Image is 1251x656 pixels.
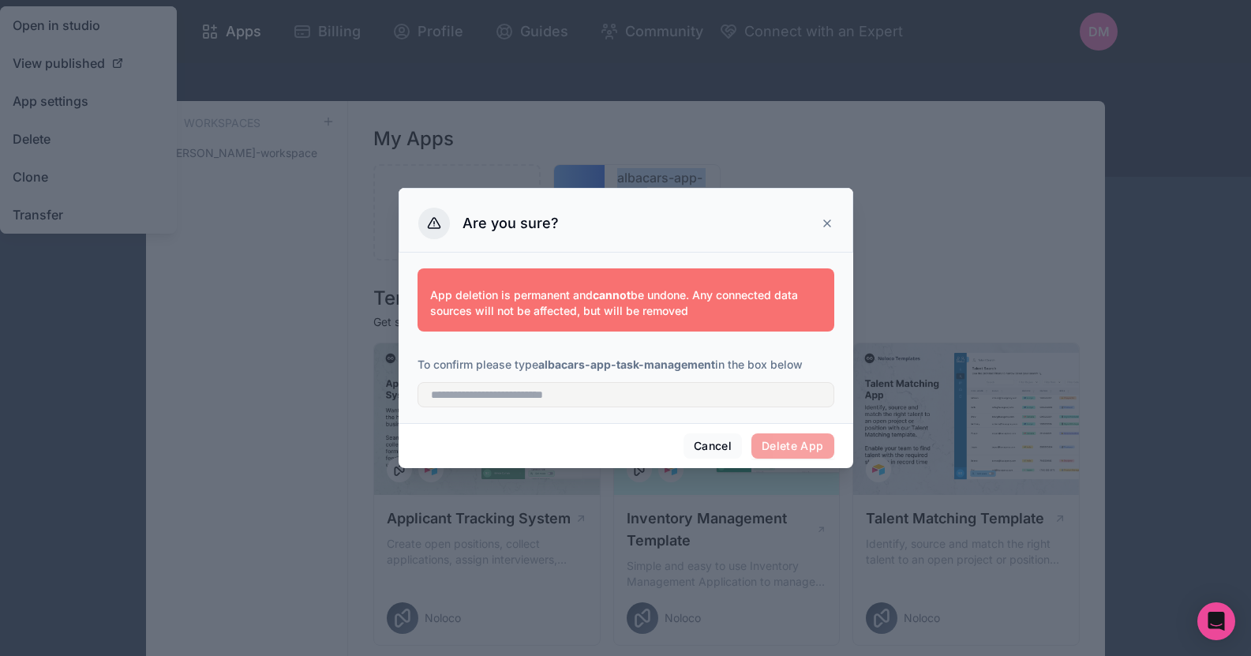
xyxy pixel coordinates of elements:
[684,433,742,459] button: Cancel
[418,357,834,373] p: To confirm please type in the box below
[593,288,631,302] strong: cannot
[1197,602,1235,640] div: Open Intercom Messenger
[430,287,822,319] p: App deletion is permanent and be undone. Any connected data sources will not be affected, but wil...
[538,358,715,371] strong: albacars-app-task-management
[463,214,559,233] h3: Are you sure?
